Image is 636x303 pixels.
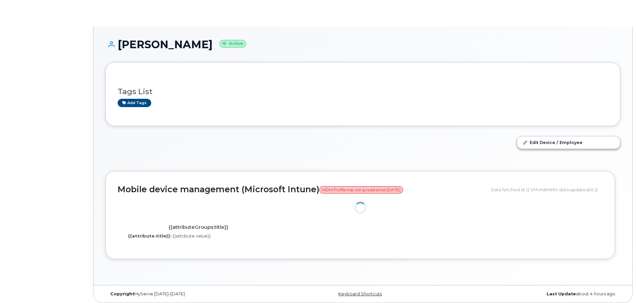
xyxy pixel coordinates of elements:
strong: Copyright [110,291,134,296]
h4: {{attributeGroups.title}} [123,225,274,230]
small: Active [219,40,246,48]
label: {{attribute.title}}: [128,233,171,239]
span: MDM Profile has not synced since [DATE] [319,186,403,194]
div: Data fetched at {{ VM.mdmInfo.data.updatedAt }} [491,183,603,196]
a: Keyboard Shortcuts [338,291,382,296]
h2: Mobile device management (Microsoft Intune) [118,185,486,194]
h3: Tags List [118,87,608,96]
div: about 4 hours ago [449,291,620,297]
strong: Last Update [547,291,576,296]
a: Add tags [118,99,151,107]
h1: [PERSON_NAME] [105,39,620,50]
span: {{attribute.value}} [172,233,211,238]
a: Edit Device / Employee [517,136,620,148]
div: MyServe [DATE]–[DATE] [105,291,277,297]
